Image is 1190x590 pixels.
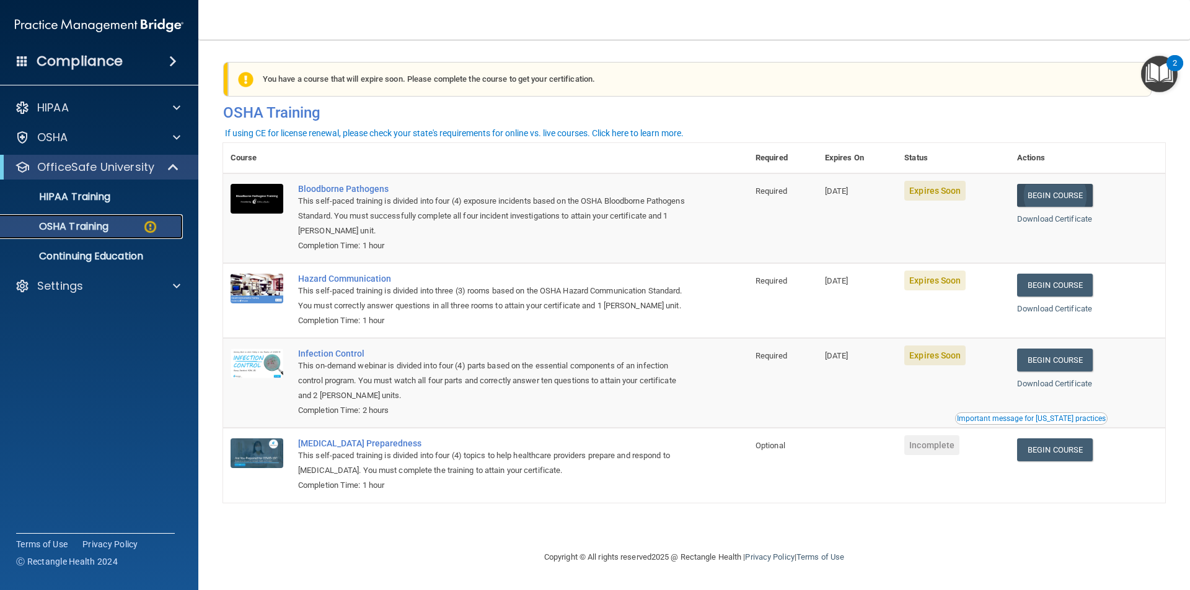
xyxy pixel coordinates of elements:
[825,186,848,196] span: [DATE]
[1017,274,1093,297] a: Begin Course
[825,351,848,360] span: [DATE]
[15,100,180,115] a: HIPAA
[756,276,787,285] span: Required
[904,271,966,290] span: Expires Soon
[756,186,787,196] span: Required
[298,184,686,194] a: Bloodborne Pathogens
[756,351,787,360] span: Required
[298,478,686,493] div: Completion Time: 1 hour
[37,160,154,175] p: OfficeSafe University
[16,538,68,550] a: Terms of Use
[15,13,183,38] img: PMB logo
[897,143,1010,173] th: Status
[298,349,686,358] a: Infection Control
[223,143,291,173] th: Course
[225,129,684,137] div: If using CE for license renewal, please check your state's requirements for online vs. live cours...
[818,143,897,173] th: Expires On
[37,53,123,70] h4: Compliance
[298,438,686,448] a: [MEDICAL_DATA] Preparedness
[1010,143,1165,173] th: Actions
[825,276,848,285] span: [DATE]
[298,358,686,403] div: This on-demand webinar is divided into four (4) parts based on the essential components of an inf...
[15,279,180,293] a: Settings
[1141,56,1178,92] button: Open Resource Center, 2 new notifications
[16,555,118,568] span: Ⓒ Rectangle Health 2024
[8,250,177,262] p: Continuing Education
[1017,304,1092,313] a: Download Certificate
[8,220,108,233] p: OSHA Training
[298,284,686,313] div: This self-paced training is divided into three (3) rooms based on the OSHA Hazard Communication S...
[904,181,966,201] span: Expires Soon
[15,160,180,175] a: OfficeSafe University
[82,538,138,550] a: Privacy Policy
[143,219,158,235] img: warning-circle.0cc9ac19.png
[298,274,686,284] a: Hazard Communication
[1017,184,1093,207] a: Begin Course
[904,435,959,455] span: Incomplete
[37,279,83,293] p: Settings
[1017,214,1092,223] a: Download Certificate
[298,403,686,418] div: Completion Time: 2 hours
[298,238,686,253] div: Completion Time: 1 hour
[298,448,686,478] div: This self-paced training is divided into four (4) topics to help healthcare providers prepare and...
[228,62,1152,97] div: You have a course that will expire soon. Please complete the course to get your certification.
[238,72,253,87] img: exclamation-circle-solid-warning.7ed2984d.png
[957,415,1106,422] div: Important message for [US_STATE] practices
[8,191,110,203] p: HIPAA Training
[468,537,920,577] div: Copyright © All rights reserved 2025 @ Rectangle Health | |
[745,552,794,562] a: Privacy Policy
[1173,63,1177,79] div: 2
[298,313,686,328] div: Completion Time: 1 hour
[1017,379,1092,388] a: Download Certificate
[37,100,69,115] p: HIPAA
[223,104,1165,121] h4: OSHA Training
[904,345,966,365] span: Expires Soon
[1017,438,1093,461] a: Begin Course
[1017,349,1093,371] a: Begin Course
[298,194,686,238] div: This self-paced training is divided into four (4) exposure incidents based on the OSHA Bloodborne...
[756,441,785,450] span: Optional
[748,143,818,173] th: Required
[223,127,685,139] button: If using CE for license renewal, please check your state's requirements for online vs. live cours...
[796,552,844,562] a: Terms of Use
[955,412,1108,425] button: Read this if you are a dental practitioner in the state of CA
[37,130,68,145] p: OSHA
[15,130,180,145] a: OSHA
